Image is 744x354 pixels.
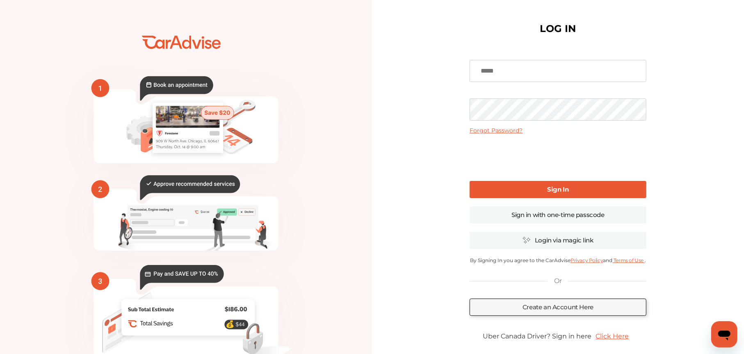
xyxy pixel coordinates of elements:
[540,25,576,33] h1: LOG IN
[470,181,646,198] a: Sign In
[470,299,646,316] a: Create an Account Here
[470,257,646,263] p: By Signing In you agree to the CarAdvise and .
[571,257,603,263] a: Privacy Policy
[496,141,621,173] iframe: reCAPTCHA
[711,321,737,347] iframe: Button to launch messaging window
[554,276,561,285] p: Or
[592,328,633,344] a: Click Here
[547,185,568,193] b: Sign In
[612,257,644,263] a: Terms of Use
[483,332,592,340] span: Uber Canada Driver? Sign in here
[470,206,646,224] a: Sign in with one-time passcode
[523,236,531,244] img: magic_icon.32c66aac.svg
[226,320,235,329] text: 💰
[470,232,646,249] a: Login via magic link
[470,127,523,134] a: Forgot Password?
